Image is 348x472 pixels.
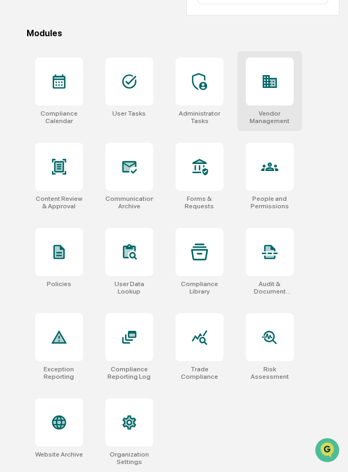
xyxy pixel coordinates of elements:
[314,437,343,466] iframe: Open customer support
[246,195,294,210] div: People and Permissions
[35,110,83,125] div: Compliance Calendar
[176,365,223,380] div: Trade Compliance
[105,365,153,380] div: Compliance Reporting Log
[6,150,71,169] a: 🔎Data Lookup
[112,110,146,117] div: User Tasks
[21,134,69,145] span: Preclearance
[36,82,175,92] div: Start new chat
[181,85,194,97] button: Start new chat
[35,365,83,380] div: Exception Reporting
[77,135,86,144] div: 🗄️
[35,195,83,210] div: Content Review & Approval
[6,130,73,149] a: 🖐️Preclearance
[106,181,129,189] span: Pylon
[11,135,19,144] div: 🖐️
[105,195,153,210] div: Communications Archive
[246,110,294,125] div: Vendor Management
[75,180,129,189] a: Powered byPylon
[21,154,67,165] span: Data Lookup
[11,22,194,39] p: How can we help?
[176,110,223,125] div: Administrator Tasks
[11,82,30,101] img: 1746055101610-c473b297-6a78-478c-a979-82029cc54cd1
[88,134,132,145] span: Attestations
[36,92,135,101] div: We're available if you need us!
[27,28,340,38] div: Modules
[105,451,153,466] div: Organization Settings
[105,280,153,295] div: User Data Lookup
[246,365,294,380] div: Risk Assessment
[73,130,136,149] a: 🗄️Attestations
[11,156,19,164] div: 🔎
[35,451,83,458] div: Website Archive
[176,280,223,295] div: Compliance Library
[176,195,223,210] div: Forms & Requests
[246,280,294,295] div: Audit & Document Logs
[47,280,71,288] div: Policies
